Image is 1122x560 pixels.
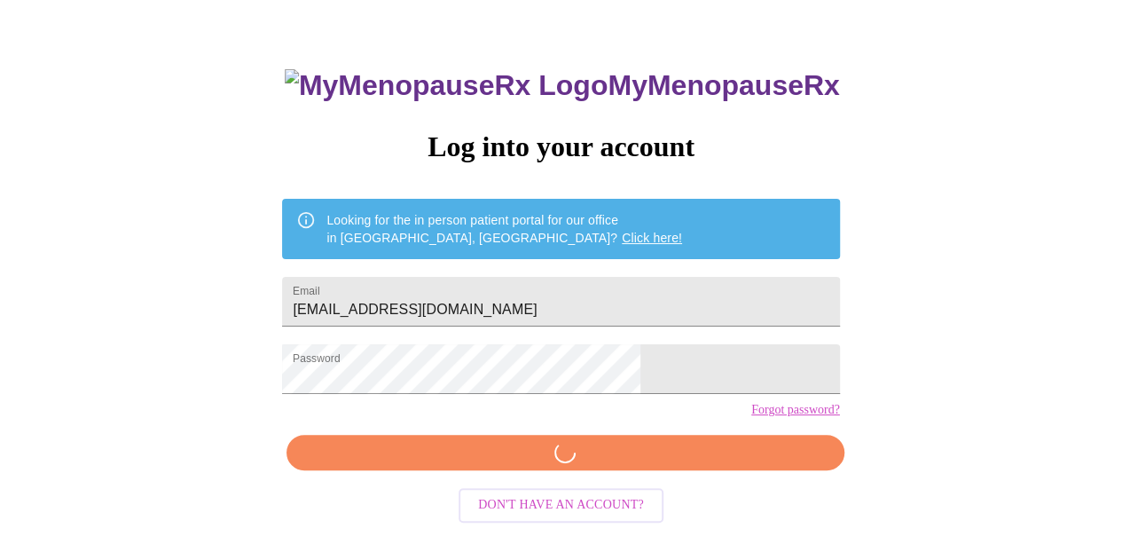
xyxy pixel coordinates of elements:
[751,403,840,417] a: Forgot password?
[454,496,668,511] a: Don't have an account?
[285,69,840,102] h3: MyMenopauseRx
[282,130,839,163] h3: Log into your account
[326,204,682,254] div: Looking for the in person patient portal for our office in [GEOGRAPHIC_DATA], [GEOGRAPHIC_DATA]?
[478,494,644,517] span: Don't have an account?
[459,488,663,523] button: Don't have an account?
[285,69,608,102] img: MyMenopauseRx Logo
[622,231,682,245] a: Click here!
